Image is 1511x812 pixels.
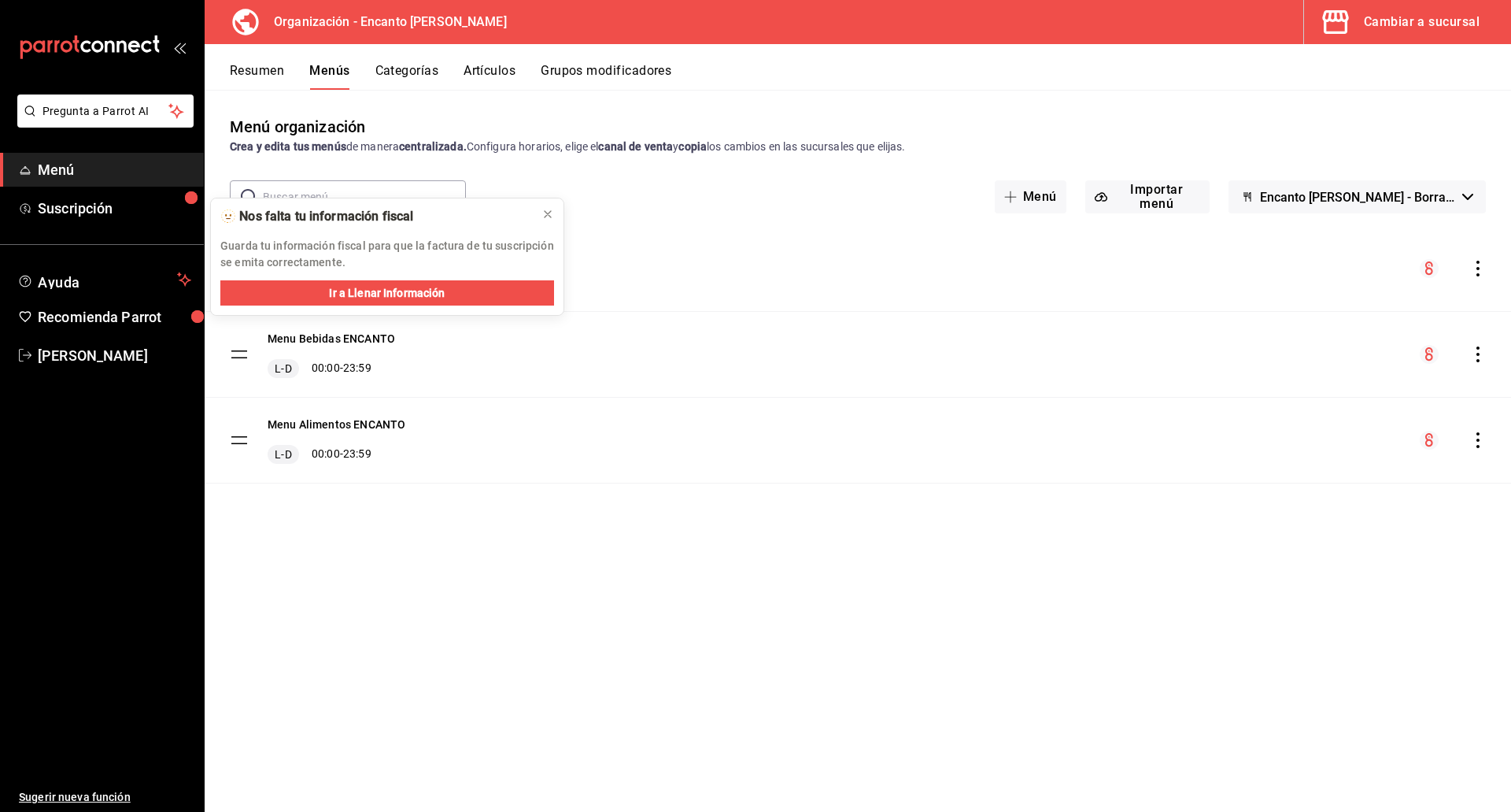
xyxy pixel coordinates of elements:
span: Ayuda [38,270,171,289]
button: Encanto [PERSON_NAME] - Borrador [1228,180,1486,213]
button: drag [230,431,249,450]
div: 🫥 Nos falta tu información fiscal [220,208,529,225]
span: L-D [272,361,294,376]
button: Ir a Llenar Información [220,280,554,306]
button: open_drawer_menu [173,41,186,54]
div: Menú organización [230,115,365,139]
span: Recomienda Parrot [38,306,191,328]
table: menu-maker-table [205,226,1511,484]
span: L-D [272,447,294,462]
span: Suscripción [38,198,191,219]
button: actions [1470,261,1486,276]
strong: copia [678,140,707,153]
div: navigation tabs [230,63,1511,90]
input: Buscar menú [263,181,466,213]
button: Pregunta a Parrot AI [17,95,194,128]
p: Guarda tu información fiscal para que la factura de tu suscripción se emita correctamente. [220,238,554,271]
button: Menú [995,180,1066,213]
button: drag [230,345,249,364]
button: actions [1470,347,1486,362]
span: Ir a Llenar Información [329,285,445,302]
span: Menú [38,159,191,180]
a: Pregunta a Parrot AI [11,114,194,131]
div: Cambiar a sucursal [1364,11,1480,33]
strong: canal de venta [598,140,673,153]
strong: Crea y edita tus menús [230,140,346,153]
div: 00:00 - 23:59 [268,445,405,464]
button: Menu Alimentos ENCANTO [268,417,405,432]
span: Sugerir nueva función [19,789,191,806]
button: Resumen [230,63,284,90]
div: 00:00 - 23:59 [268,359,395,378]
button: Artículos [464,63,515,90]
button: Importar menú [1085,180,1210,213]
button: Categorías [375,63,439,90]
span: [PERSON_NAME] [38,345,191,366]
button: Menu Bebidas ENCANTO [268,331,395,347]
button: Menús [309,63,349,90]
span: Encanto [PERSON_NAME] - Borrador [1260,190,1456,205]
div: de manera Configura horarios, elige el y los cambios en las sucursales que elijas. [230,139,1486,155]
h3: Organización - Encanto [PERSON_NAME] [261,13,507,32]
strong: centralizada. [399,140,467,153]
button: actions [1470,432,1486,448]
button: Grupos modificadores [541,63,671,90]
span: Pregunta a Parrot AI [42,103,169,120]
